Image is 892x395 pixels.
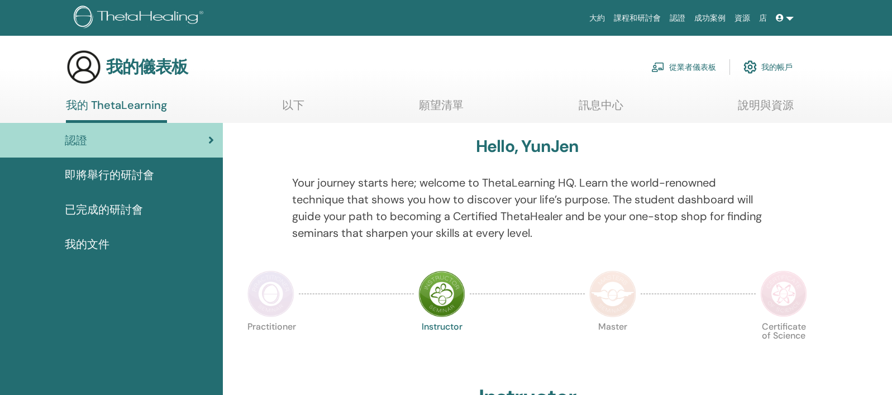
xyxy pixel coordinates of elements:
[743,58,757,77] img: cog.svg
[761,62,793,72] font: 我的帳戶
[282,98,304,120] a: 以下
[418,270,465,317] img: Instructor
[738,98,794,120] a: 說明與資源
[106,57,188,77] h3: 我的儀表板
[247,270,294,317] img: Practitioner
[651,62,665,72] img: chalkboard-teacher.svg
[419,98,464,120] a: 願望清單
[585,8,609,28] a: 大約
[65,166,154,183] span: 即將舉行的研討會
[66,49,102,85] img: generic-user-icon.jpg
[65,201,143,218] span: 已完成的研討會
[760,322,807,369] p: Certificate of Science
[589,270,636,317] img: Master
[665,8,690,28] a: 認證
[74,6,207,31] img: logo.png
[247,322,294,369] p: Practitioner
[65,236,109,253] span: 我的文件
[476,136,579,156] h3: Hello, YunJen
[755,8,771,28] a: 店
[579,98,623,120] a: 訊息中心
[690,8,730,28] a: 成功案例
[743,55,793,79] a: 我的帳戶
[651,55,716,79] a: 從業者儀表板
[760,270,807,317] img: Certificate of Science
[418,322,465,369] p: Instructor
[65,132,87,149] span: 認證
[609,8,665,28] a: 課程和研討會
[730,8,755,28] a: 資源
[669,62,716,72] font: 從業者儀表板
[292,174,763,241] p: Your journey starts here; welcome to ThetaLearning HQ. Learn the world-renowned technique that sh...
[589,322,636,369] p: Master
[66,98,167,123] a: 我的 ThetaLearning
